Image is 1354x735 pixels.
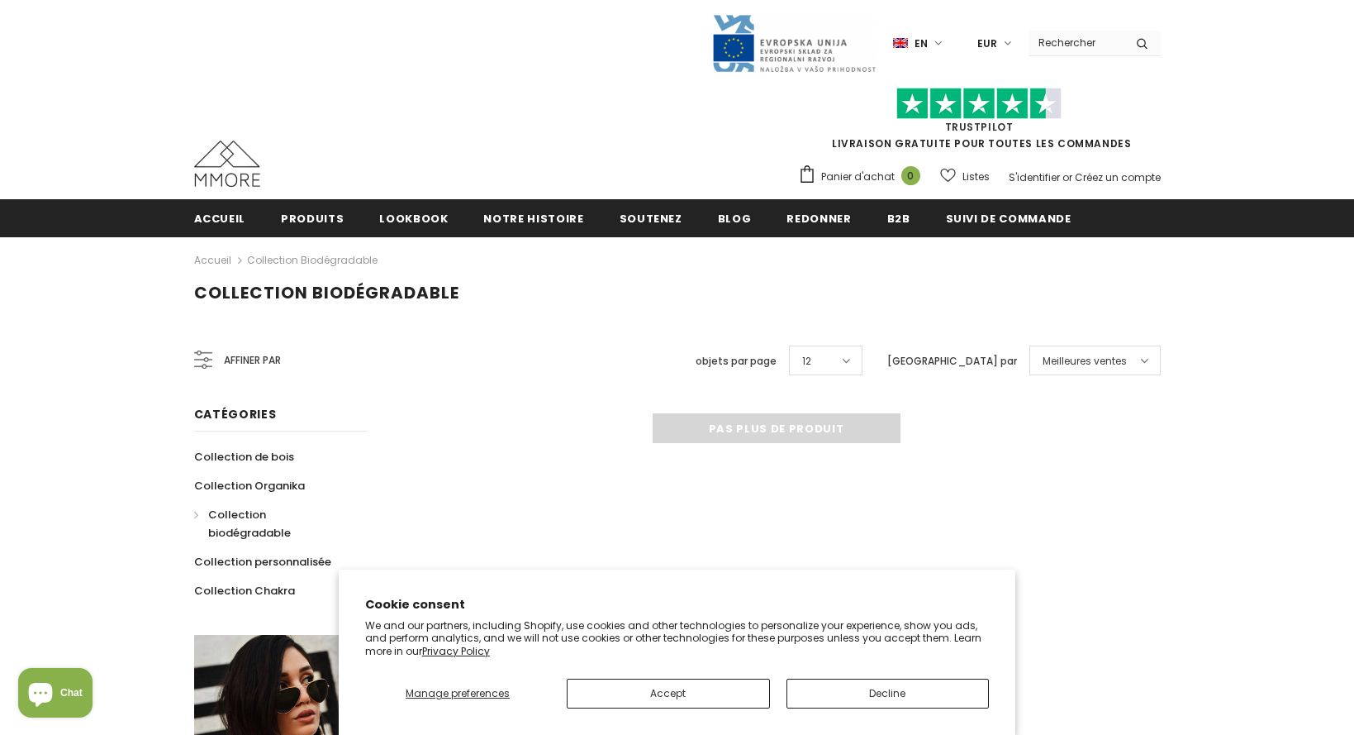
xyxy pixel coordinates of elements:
a: Collection Organika [194,471,305,500]
a: S'identifier [1009,170,1060,184]
a: Redonner [786,199,851,236]
h2: Cookie consent [365,596,990,613]
a: Collection de bois [194,442,294,471]
span: Collection personnalisée [194,554,331,570]
span: 0 [901,166,920,185]
a: Lookbook [379,199,448,236]
a: Collection personnalisée [194,547,331,576]
span: en [915,36,928,52]
img: Faites confiance aux étoiles pilotes [896,88,1062,120]
span: Lookbook [379,211,448,227]
span: EUR [977,36,997,52]
a: B2B [887,199,910,236]
button: Decline [786,679,990,709]
a: Panier d'achat 0 [798,165,929,189]
button: Manage preferences [365,679,550,709]
a: Produits [281,199,344,236]
span: or [1062,170,1072,184]
inbox-online-store-chat: Shopify online store chat [13,668,97,722]
span: Notre histoire [483,211,583,227]
span: Collection biodégradable [194,281,459,304]
a: Privacy Policy [422,644,490,658]
span: Collection Chakra [194,583,295,599]
span: Catégories [194,406,277,422]
span: Blog [718,211,752,227]
span: Accueil [194,211,246,227]
img: i-lang-1.png [893,36,908,50]
input: Search Site [1029,31,1124,55]
span: Listes [962,169,990,185]
span: Meilleures ventes [1043,353,1127,370]
a: Blog [718,199,752,236]
span: Collection de bois [194,449,294,465]
span: Panier d'achat [821,169,895,185]
label: objets par page [696,353,777,370]
p: We and our partners, including Shopify, use cookies and other technologies to personalize your ex... [365,619,990,658]
span: Collection biodégradable [208,507,291,541]
span: Affiner par [224,351,281,370]
a: Listes [940,162,990,191]
a: soutenez [620,199,682,236]
button: Accept [567,679,770,709]
a: Accueil [194,251,231,270]
a: Collection biodégradable [194,500,349,547]
span: soutenez [620,211,682,227]
a: Javni Razpis [711,36,877,50]
span: 12 [802,353,811,370]
span: Produits [281,211,344,227]
a: Collection biodégradable [247,253,378,267]
a: Créez un compte [1075,170,1161,184]
span: B2B [887,211,910,227]
a: Suivi de commande [946,199,1071,236]
img: Cas MMORE [194,141,260,187]
span: Collection Organika [194,478,305,494]
span: Suivi de commande [946,211,1071,227]
span: LIVRAISON GRATUITE POUR TOUTES LES COMMANDES [798,95,1161,150]
a: Accueil [194,199,246,236]
a: TrustPilot [945,120,1014,134]
label: [GEOGRAPHIC_DATA] par [887,353,1017,370]
a: Collection Chakra [194,576,295,605]
span: Redonner [786,211,851,227]
span: Manage preferences [406,686,510,700]
a: Notre histoire [483,199,583,236]
img: Javni Razpis [711,13,877,74]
